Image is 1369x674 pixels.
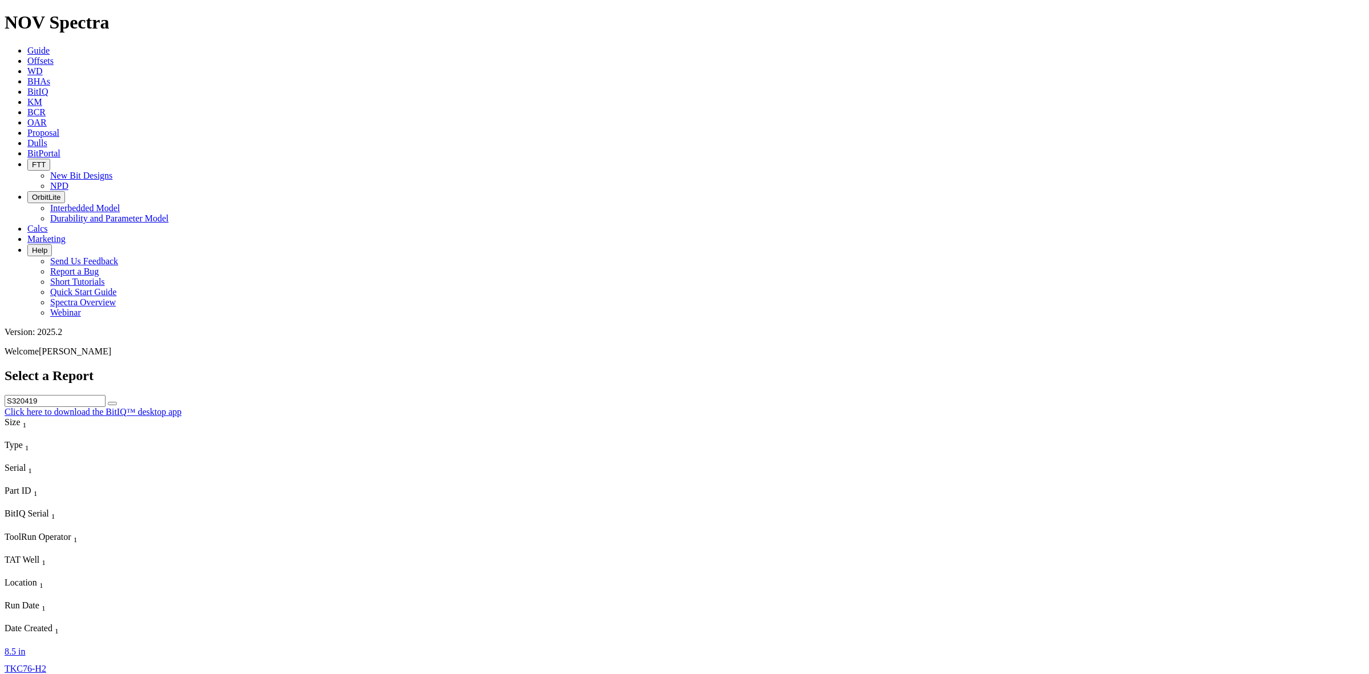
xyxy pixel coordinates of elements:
[5,623,140,636] div: Date Created Sort None
[5,567,140,578] div: Column Menu
[50,308,81,317] a: Webinar
[39,578,43,587] span: Sort None
[5,12,1364,33] h1: NOV Spectra
[5,647,25,656] a: 8.5 in
[5,417,141,440] div: Sort None
[5,508,140,531] div: Sort None
[5,600,140,623] div: Sort None
[5,508,140,521] div: BitIQ Serial Sort None
[27,191,65,203] button: OrbitLite
[5,600,39,610] span: Run Date
[50,203,120,213] a: Interbedded Model
[50,171,112,180] a: New Bit Designs
[42,604,46,612] sub: 1
[50,181,68,191] a: NPD
[27,66,43,76] a: WD
[5,395,106,407] input: Search for a Report
[27,87,48,96] a: BitIQ
[27,128,59,138] span: Proposal
[5,578,140,600] div: Sort None
[5,555,39,564] span: TAT Well
[27,159,50,171] button: FTT
[25,440,29,450] span: Sort None
[5,532,71,542] span: ToolRun Operator
[5,486,140,508] div: Sort None
[50,277,105,286] a: Short Tutorials
[27,76,50,86] a: BHAs
[34,489,38,498] sub: 1
[27,118,47,127] a: OAR
[50,267,99,276] a: Report a Bug
[32,246,47,255] span: Help
[5,440,141,463] div: Sort None
[5,327,1364,337] div: Version: 2025.2
[55,627,59,636] sub: 1
[5,475,141,486] div: Column Menu
[25,443,29,452] sub: 1
[27,97,42,107] a: KM
[5,623,52,633] span: Date Created
[27,46,50,55] a: Guide
[5,590,140,600] div: Column Menu
[5,368,1364,384] h2: Select a Report
[27,224,48,233] span: Calcs
[5,508,49,518] span: BitIQ Serial
[5,578,37,587] span: Location
[5,544,99,555] div: Column Menu
[5,346,1364,357] p: Welcome
[32,160,46,169] span: FTT
[27,138,47,148] a: Dulls
[5,430,141,440] div: Column Menu
[23,421,27,429] sub: 1
[5,623,140,646] div: Sort None
[5,532,99,544] div: ToolRun Operator Sort None
[28,466,32,475] sub: 1
[42,600,46,610] span: Sort None
[39,581,43,590] sub: 1
[23,417,27,427] span: Sort None
[74,532,78,542] span: Sort None
[5,407,181,417] a: Click here to download the BitIQ™ desktop app
[27,148,60,158] a: BitPortal
[27,56,54,66] a: Offsets
[5,522,140,532] div: Column Menu
[28,463,32,473] span: Sort None
[32,193,60,201] span: OrbitLite
[5,486,31,495] span: Part ID
[27,107,46,117] a: BCR
[5,498,140,508] div: Column Menu
[5,613,140,623] div: Column Menu
[50,256,118,266] a: Send Us Feedback
[51,512,55,521] sub: 1
[5,417,141,430] div: Size Sort None
[5,463,141,475] div: Serial Sort None
[5,600,140,613] div: Run Date Sort None
[5,440,23,450] span: Type
[74,535,78,544] sub: 1
[50,213,169,223] a: Durability and Parameter Model
[50,297,116,307] a: Spectra Overview
[5,578,140,590] div: Location Sort None
[27,244,52,256] button: Help
[39,346,111,356] span: [PERSON_NAME]
[34,486,38,495] span: Sort None
[5,463,26,473] span: Serial
[5,555,140,567] div: TAT Well Sort None
[27,234,66,244] span: Marketing
[5,664,46,673] a: TKC76-H2
[5,463,141,486] div: Sort None
[42,555,46,564] span: Sort None
[5,453,141,463] div: Column Menu
[5,555,140,578] div: Sort None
